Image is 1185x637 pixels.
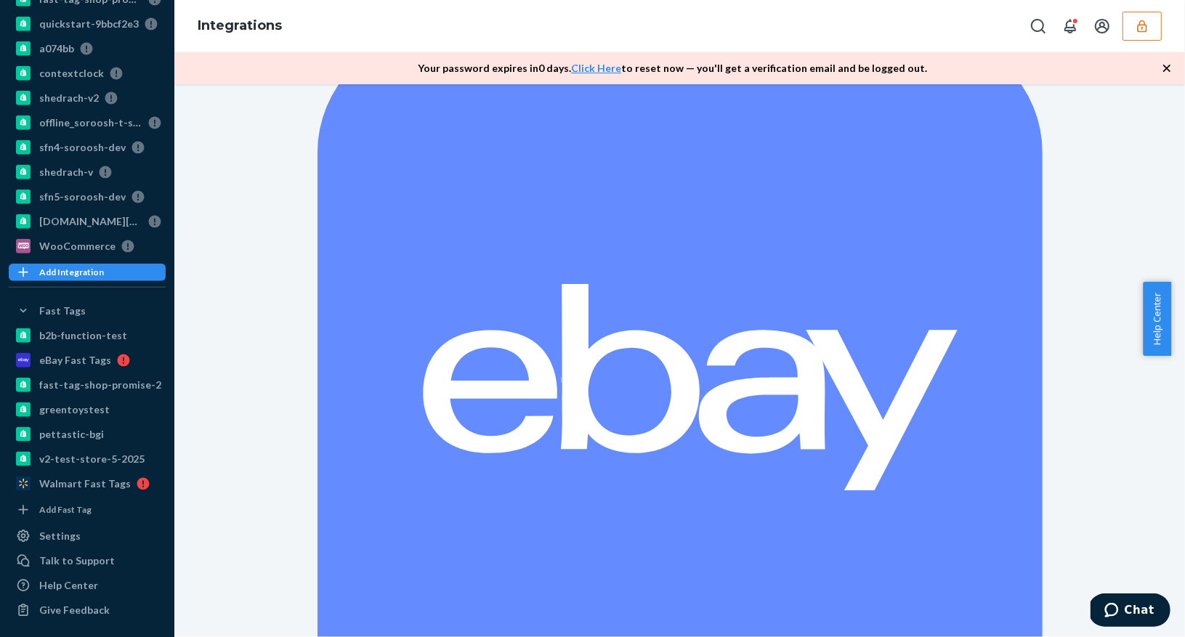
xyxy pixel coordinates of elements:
[9,349,166,372] a: eBay Fast Tags
[39,476,131,491] div: Walmart Fast Tags
[9,472,166,495] a: Walmart Fast Tags
[39,578,98,593] div: Help Center
[9,574,166,597] a: Help Center
[39,239,116,253] div: WooCommerce
[418,61,927,76] p: Your password expires in 0 days . to reset now — you'll get a verification email and be logged out.
[9,161,166,184] a: shedrach-v
[9,37,166,60] a: a074bb
[39,378,161,392] div: fast-tag-shop-promise-2
[9,398,166,421] a: greentoystest
[39,214,142,229] div: [DOMAIN_NAME][PERSON_NAME]
[39,503,92,516] div: Add Fast Tag
[39,66,104,81] div: contextclock
[9,423,166,446] a: pettastic-bgi
[39,115,142,130] div: offline_soroosh-t-shirts
[39,140,126,155] div: sfn4-soroosh-dev
[1091,593,1170,630] iframe: Opens a widget where you can chat to one of our agents
[198,17,282,33] a: Integrations
[9,447,166,471] a: v2-test-store-5-2025
[1024,12,1053,41] button: Open Search Box
[39,553,115,568] div: Talk to Support
[9,373,166,397] a: fast-tag-shop-promise-2
[39,165,93,179] div: shedrach-v
[39,452,145,466] div: v2-test-store-5-2025
[9,62,166,85] a: contextclock
[39,328,127,343] div: b2b-function-test
[39,190,126,204] div: sfn5-soroosh-dev
[9,501,166,519] a: Add Fast Tag
[9,111,166,134] a: offline_soroosh-t-shirts
[571,62,621,74] a: Click Here
[9,299,166,322] button: Fast Tags
[9,324,166,347] a: b2b-function-test
[186,5,294,47] ol: breadcrumbs
[39,41,74,56] div: a074bb
[9,86,166,110] a: shedrach-v2
[39,529,81,543] div: Settings
[39,402,110,417] div: greentoystest
[9,210,166,233] a: [DOMAIN_NAME][PERSON_NAME]
[9,136,166,159] a: sfn4-soroosh-dev
[1088,12,1117,41] button: Open account menu
[9,549,166,572] button: Talk to Support
[39,353,111,368] div: eBay Fast Tags
[9,524,166,548] a: Settings
[9,599,166,622] button: Give Feedback
[9,185,166,208] a: sfn5-soroosh-dev
[1143,282,1171,356] button: Help Center
[39,427,104,442] div: pettastic-bgi
[39,304,86,318] div: Fast Tags
[9,264,166,281] a: Add Integration
[39,17,139,31] div: quickstart-9bbcf2e3
[9,235,166,258] a: WooCommerce
[39,91,99,105] div: shedrach-v2
[39,266,104,278] div: Add Integration
[9,12,166,36] a: quickstart-9bbcf2e3
[1056,12,1085,41] button: Open notifications
[39,603,110,617] div: Give Feedback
